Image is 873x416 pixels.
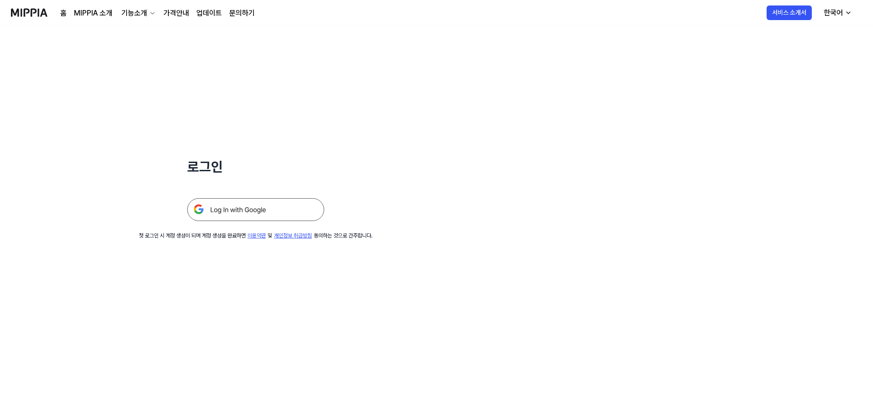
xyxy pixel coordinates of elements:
[74,8,112,19] a: MIPPIA 소개
[187,198,324,221] img: 구글 로그인 버튼
[822,7,845,18] div: 한국어
[187,157,324,176] h1: 로그인
[139,232,373,240] div: 첫 로그인 시 계정 생성이 되며 계정 생성을 완료하면 및 동의하는 것으로 간주합니다.
[120,8,156,19] button: 기능소개
[247,232,266,239] a: 이용약관
[229,8,255,19] a: 문의하기
[196,8,222,19] a: 업데이트
[60,8,67,19] a: 홈
[163,8,189,19] a: 가격안내
[120,8,149,19] div: 기능소개
[274,232,312,239] a: 개인정보 취급방침
[816,4,857,22] button: 한국어
[767,5,812,20] button: 서비스 소개서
